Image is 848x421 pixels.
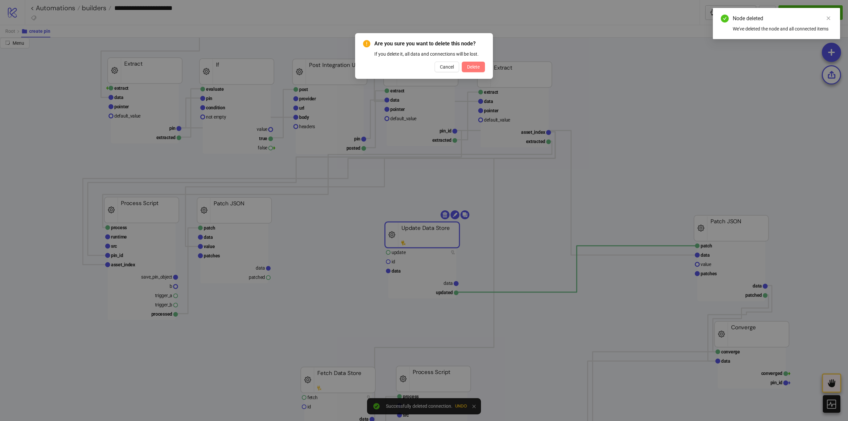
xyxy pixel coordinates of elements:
button: Delete [462,62,485,72]
a: Close [825,15,832,22]
span: Are you sure you want to delete this node? [374,40,485,48]
span: Delete [467,64,480,70]
span: check-circle [721,15,729,23]
span: Cancel [440,64,454,70]
div: Node deleted [733,15,832,23]
div: If you delete it, all data and connections will be lost. [374,50,485,58]
span: close [826,16,831,21]
div: We've deleted the node and all connected items [733,25,832,32]
button: Cancel [435,62,459,72]
span: exclamation-circle [363,40,370,47]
